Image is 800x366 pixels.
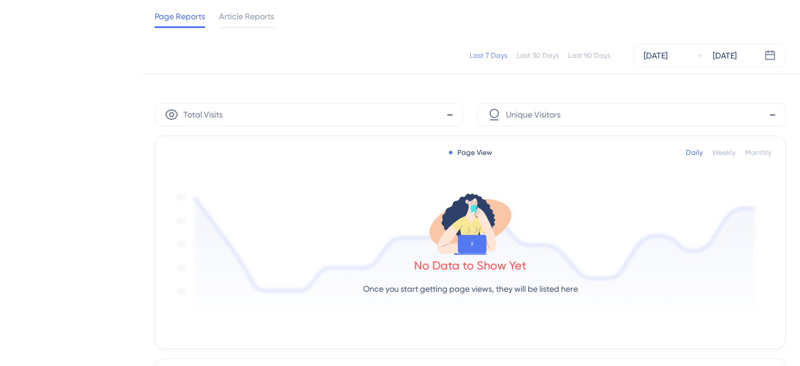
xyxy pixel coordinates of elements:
div: Daily [686,148,703,157]
div: [DATE] [644,49,668,63]
div: Last 7 Days [470,51,507,60]
span: Page Reports [155,9,205,23]
p: Once you start getting page views, they will be listed here [363,282,578,296]
div: [DATE] [713,49,737,63]
span: Unique Visitors [506,108,560,122]
div: Last 30 Days [517,51,559,60]
div: No Data to Show Yet [414,257,527,274]
span: Article Reports [219,9,274,23]
span: - [769,105,776,124]
div: Monthly [745,148,771,157]
div: Last 90 Days [568,51,610,60]
div: Page View [449,148,492,157]
div: Weekly [712,148,736,157]
span: - [446,105,453,124]
span: Total Visits [183,108,223,122]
